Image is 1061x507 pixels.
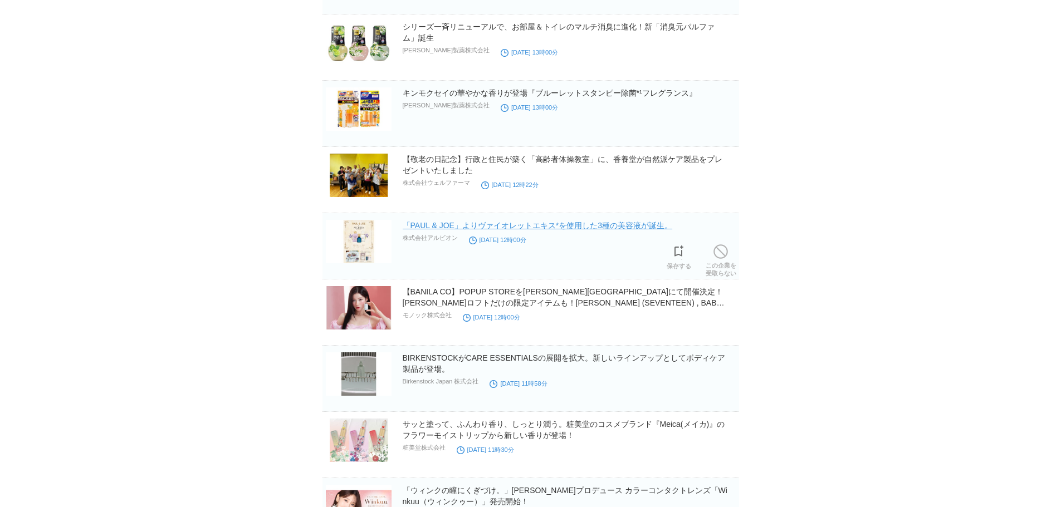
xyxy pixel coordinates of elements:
a: 【BANILA CO】POPUP STOREを[PERSON_NAME][GEOGRAPHIC_DATA]にて開催決定！[PERSON_NAME]ロフトだけの限定アイテムも！[PERSON_NA... [403,287,728,318]
a: キンモクセイの華やかな香りが登場『ブルーレットスタンピー除菌*¹フレグランス』 [403,88,697,97]
p: 株式会社ウェルファーマ [403,179,470,187]
a: 「ウィンクの瞳にくぎづけ。」[PERSON_NAME]プロデュース カラーコンタクトレンズ「Winkuu（ウィンクゥー）」発売開始！ [403,486,727,506]
time: [DATE] 12時00分 [463,314,520,321]
p: 株式会社アルビオン [403,234,458,242]
p: 粧美堂株式会社 [403,444,446,452]
img: 46506-85-d28e39f3f06da43567049a674a8e334f-1200x900.jpg [326,154,392,197]
img: 16416-156-23e118657aadcda1f2413cc0584b491a-3900x2635.jpg [326,286,392,329]
a: サッと塗って、ふんわり香り、しっとり潤う。粧美堂のコスメブランド『Meica(メイカ)』のフラワーモイストリップから新しい香りが登場！ [403,420,725,440]
img: 57928-295-3dc5eed8165744c99a67219d6e0e70ce-1200x900.jpg [326,419,392,462]
time: [DATE] 11時58分 [490,380,547,387]
a: 「PAUL & JOE」よりヴァイオレットエキス*を使用した3種の美容液が誕生。 [403,221,673,230]
a: 保存する [667,242,691,270]
p: Birkenstock Japan 株式会社 [403,377,479,386]
time: [DATE] 13時00分 [501,104,558,111]
p: [PERSON_NAME]製薬株式会社 [403,46,490,55]
a: BIRKENSTOCKがCARE ESSENTIALSの展開を拡大。新しいラインアップとしてボディケア製品が登場。 [403,353,725,373]
time: [DATE] 12時22分 [481,181,539,188]
a: この企業を受取らない [706,242,736,277]
img: 27164-17-ac6d8b16c2453935c39982169084f5c7-1684x2384.jpg [326,220,392,263]
a: シリーズ一斉リニューアルで、お部屋＆トイレのマルチ消臭に進化！新「消臭元パルファム」誕生 [403,22,715,42]
img: 86052-302-ca1d836dfa7f2513dcaa8ad6d8e63eab-1280x720.jpg [326,87,392,131]
time: [DATE] 12時00分 [469,237,526,243]
a: 【敬老の日記念】行政と住民が築く「高齢者体操教室」に、香養堂が自然派ケア製品をプレゼントいたしました [403,155,722,175]
p: [PERSON_NAME]製薬株式会社 [403,101,490,110]
img: 45396-136-9ac956a864866882e0a27c92941675b7-1600x2000.jpg [326,352,392,396]
p: モノック株式会社 [403,311,452,319]
time: [DATE] 11時30分 [457,446,514,453]
time: [DATE] 13時00分 [501,49,558,56]
img: 86052-303-7280affeca8406f029b6348be863aaee-1433x845.png [326,21,392,65]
